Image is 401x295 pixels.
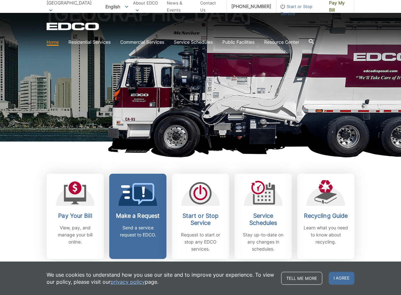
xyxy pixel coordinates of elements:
h1: [GEOGRAPHIC_DATA] [47,3,354,144]
a: Tell me more [281,272,322,285]
a: Residential Services [68,39,111,46]
p: Request to start or stop any EDCO services. [177,231,224,253]
p: Stay up-to-date on any changes in schedules. [239,231,287,253]
span: I agree [329,272,354,285]
p: We use cookies to understand how you use our site and to improve your experience. To view our pol... [47,271,275,285]
span: English [101,1,133,12]
h2: Make a Request [114,212,162,219]
h2: Service Schedules [239,212,287,226]
a: Recycling Guide Learn what you need to know about recycling. [297,174,354,259]
a: EDCD logo. Return to the homepage. [47,23,100,30]
a: privacy policy [111,278,145,285]
h2: Recycling Guide [302,212,350,219]
a: Resource Center [264,39,299,46]
p: Learn what you need to know about recycling. [302,224,350,245]
h2: Pay Your Bill [51,212,99,219]
h2: Start or Stop Service [177,212,224,226]
a: Service Schedules Stay up-to-date on any changes in schedules. [235,174,292,259]
p: Send a service request to EDCO. [114,224,162,238]
a: Pay Your Bill View, pay, and manage your bill online. [47,174,104,259]
a: Make a Request Send a service request to EDCO. [109,174,166,259]
a: Service Schedules [174,39,213,46]
a: Commercial Services [120,39,164,46]
p: View, pay, and manage your bill online. [51,224,99,245]
a: Home [47,39,59,46]
a: Public Facilities [222,39,254,46]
